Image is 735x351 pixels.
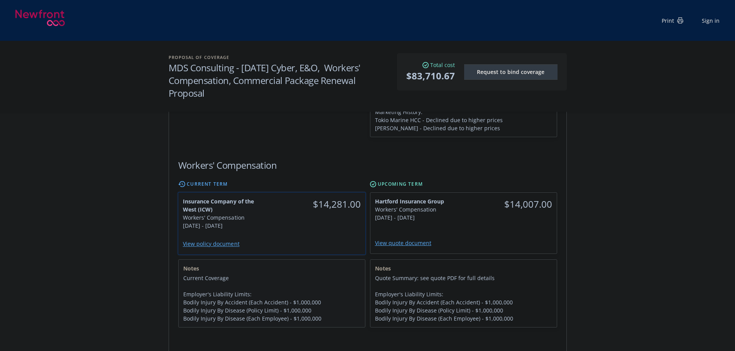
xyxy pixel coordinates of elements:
div: Workers' Compensation [182,213,267,222]
a: View quote document [375,239,438,247]
div: [DATE] - [DATE] [182,222,267,230]
a: View policy document [182,240,245,247]
span: Current Coverage Employer's Liability Limits: Bodily Injury By Accident (Each Accident) - $1,000,... [183,274,360,322]
span: Notes [183,264,360,272]
span: Notes [375,264,552,272]
div: Print [662,17,683,25]
span: Current Term [187,181,228,188]
span: $83,710.67 [406,69,455,83]
span: Hartford Insurance Group [375,197,459,205]
h1: MDS Consulting - [DATE] Cyber, E&O, Workers' Compensation, Commercial Package Renewal Proposal [169,61,389,99]
span: Quote Summary: see quote PDF for full details Employer's Liability Limits: Bodily Injury By Accid... [375,274,552,322]
span: $14,281.00 [276,197,361,211]
h2: Proposal of coverage [169,53,389,61]
h1: Workers' Compensation [178,159,277,171]
span: Upcoming Term [378,181,423,188]
a: Sign in [702,17,720,25]
span: Total cost [430,61,455,69]
span: $14,007.00 [468,197,552,211]
div: Workers' Compensation [375,205,459,213]
span: Insurance Company of the West (ICW) [182,197,267,213]
span: Request to bind coverage [477,68,544,76]
button: Request to bind coverage [464,64,558,80]
div: [DATE] - [DATE] [375,213,459,222]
